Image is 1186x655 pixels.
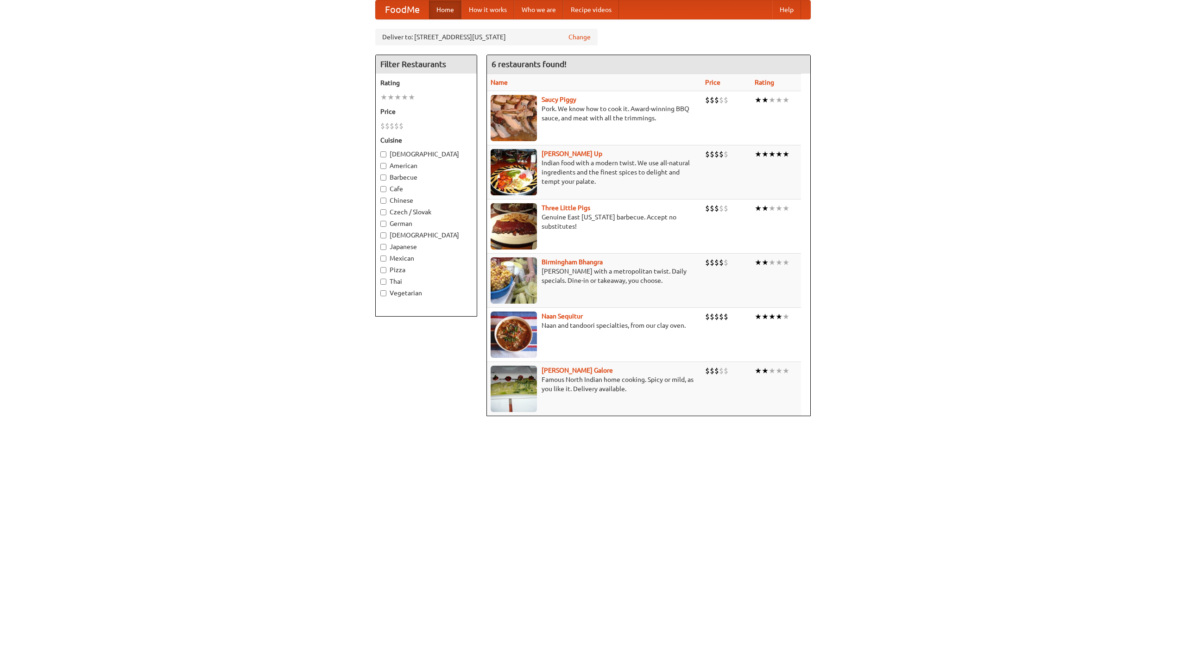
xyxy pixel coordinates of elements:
[542,96,576,103] a: Saucy Piggy
[380,186,386,192] input: Cafe
[542,204,590,212] a: Three Little Pigs
[755,149,762,159] li: ★
[705,79,720,86] a: Price
[755,95,762,105] li: ★
[724,149,728,159] li: $
[380,136,472,145] h5: Cuisine
[380,242,472,251] label: Japanese
[390,121,394,131] li: $
[491,312,537,358] img: naansequitur.jpg
[380,173,472,182] label: Barbecue
[380,198,386,204] input: Chinese
[408,92,415,102] li: ★
[491,321,698,330] p: Naan and tandoori specialties, from our clay oven.
[762,366,769,376] li: ★
[380,163,386,169] input: American
[724,95,728,105] li: $
[491,375,698,393] p: Famous North Indian home cooking. Spicy or mild, as you like it. Delivery available.
[782,257,789,268] li: ★
[782,149,789,159] li: ★
[776,95,782,105] li: ★
[375,29,598,45] div: Deliver to: [STREET_ADDRESS][US_STATE]
[772,0,801,19] a: Help
[705,95,710,105] li: $
[769,149,776,159] li: ★
[769,203,776,213] li: ★
[491,257,537,304] img: bhangra.jpg
[380,232,386,238] input: [DEMOGRAPHIC_DATA]
[491,149,537,195] img: curryup.jpg
[380,121,385,131] li: $
[491,95,537,141] img: saucy.jpg
[710,149,714,159] li: $
[492,60,567,69] ng-pluralize: 6 restaurants found!
[542,367,613,374] b: [PERSON_NAME] Galore
[776,257,782,268] li: ★
[769,257,776,268] li: ★
[724,312,728,322] li: $
[769,366,776,376] li: ★
[762,203,769,213] li: ★
[380,175,386,181] input: Barbecue
[491,267,698,285] p: [PERSON_NAME] with a metropolitan twist. Daily specials. Dine-in or takeaway, you choose.
[401,92,408,102] li: ★
[769,312,776,322] li: ★
[755,312,762,322] li: ★
[719,149,724,159] li: $
[542,312,583,320] a: Naan Sequitur
[563,0,619,19] a: Recipe videos
[705,149,710,159] li: $
[380,288,472,298] label: Vegetarian
[491,104,698,123] p: Pork. We know how to cook it. Award-winning BBQ sauce, and meat with all the trimmings.
[724,257,728,268] li: $
[380,267,386,273] input: Pizza
[380,277,472,286] label: Thai
[724,203,728,213] li: $
[776,312,782,322] li: ★
[380,231,472,240] label: [DEMOGRAPHIC_DATA]
[710,366,714,376] li: $
[719,203,724,213] li: $
[719,95,724,105] li: $
[705,257,710,268] li: $
[394,121,399,131] li: $
[782,95,789,105] li: ★
[380,150,472,159] label: [DEMOGRAPHIC_DATA]
[719,366,724,376] li: $
[380,78,472,87] h5: Rating
[755,257,762,268] li: ★
[380,221,386,227] input: German
[714,95,719,105] li: $
[387,92,394,102] li: ★
[776,366,782,376] li: ★
[380,184,472,193] label: Cafe
[376,0,429,19] a: FoodMe
[714,149,719,159] li: $
[714,257,719,268] li: $
[776,149,782,159] li: ★
[719,312,724,322] li: $
[380,265,472,274] label: Pizza
[380,279,386,285] input: Thai
[491,366,537,412] img: currygalore.jpg
[380,196,472,205] label: Chinese
[782,203,789,213] li: ★
[755,203,762,213] li: ★
[762,312,769,322] li: ★
[710,312,714,322] li: $
[776,203,782,213] li: ★
[710,257,714,268] li: $
[380,107,472,116] h5: Price
[380,92,387,102] li: ★
[755,79,774,86] a: Rating
[491,158,698,186] p: Indian food with a modern twist. We use all-natural ingredients and the finest spices to delight ...
[714,203,719,213] li: $
[380,151,386,157] input: [DEMOGRAPHIC_DATA]
[399,121,404,131] li: $
[380,256,386,262] input: Mexican
[762,149,769,159] li: ★
[705,366,710,376] li: $
[376,55,477,74] h4: Filter Restaurants
[714,366,719,376] li: $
